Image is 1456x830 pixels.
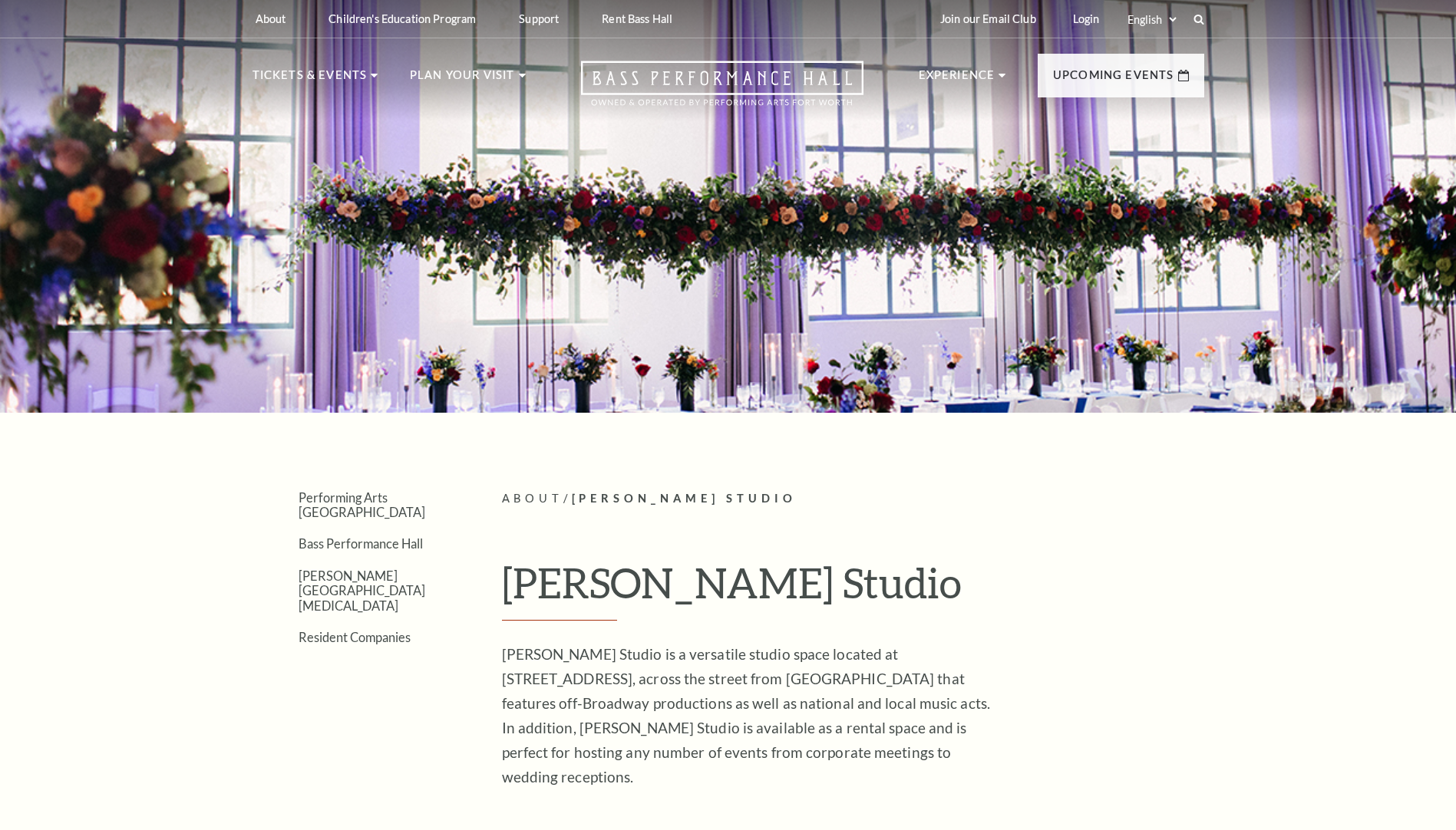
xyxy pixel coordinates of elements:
[502,489,1204,509] p: /
[299,630,411,644] a: Resident Companies
[299,490,425,519] a: Performing Arts [GEOGRAPHIC_DATA]
[919,66,995,94] p: Experience
[602,12,672,25] p: Rent Bass Hall
[299,568,425,613] a: [PERSON_NAME][GEOGRAPHIC_DATA][MEDICAL_DATA]
[253,66,368,94] p: Tickets & Events
[256,12,286,25] p: About
[1053,66,1174,94] p: Upcoming Events
[572,492,797,505] span: [PERSON_NAME] Studio
[299,536,423,551] a: Bass Performance Hall
[410,66,515,94] p: Plan Your Visit
[502,558,1204,621] h1: [PERSON_NAME] Studio
[1124,12,1179,27] select: Select:
[329,12,476,25] p: Children's Education Program
[502,642,1001,789] p: [PERSON_NAME] Studio is a versatile studio space located at [STREET_ADDRESS], across the street f...
[519,12,559,25] p: Support
[502,492,563,505] span: About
